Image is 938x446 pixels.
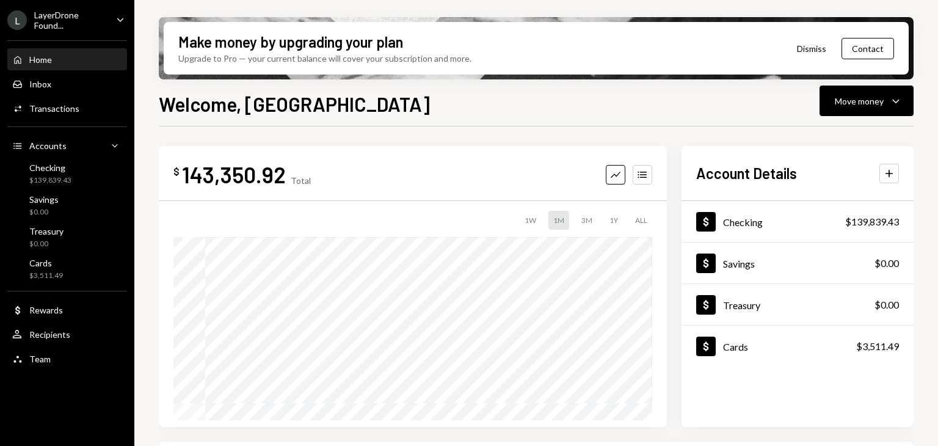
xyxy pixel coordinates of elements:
div: Savings [29,194,59,205]
a: Transactions [7,97,127,119]
div: 1W [520,211,541,230]
div: $0.00 [874,256,899,271]
div: Make money by upgrading your plan [178,32,403,52]
div: $139,839.43 [845,214,899,229]
button: Move money [820,86,914,116]
h1: Welcome, [GEOGRAPHIC_DATA] [159,92,430,116]
a: Savings$0.00 [682,243,914,283]
a: Inbox [7,73,127,95]
div: Inbox [29,79,51,89]
a: Savings$0.00 [7,191,127,220]
div: 3M [576,211,597,230]
div: 143,350.92 [182,161,286,188]
div: $0.00 [874,298,899,312]
div: Recipients [29,329,70,340]
div: Cards [723,341,748,353]
div: $0.00 [29,239,64,249]
div: LayerDrone Found... [34,10,106,31]
a: Rewards [7,299,127,321]
div: Rewards [29,305,63,315]
div: 1Y [605,211,623,230]
div: Checking [723,216,763,228]
a: Treasury$0.00 [682,284,914,325]
div: ALL [630,211,652,230]
div: 1M [548,211,569,230]
div: Treasury [723,299,760,311]
div: Treasury [29,226,64,236]
a: Team [7,348,127,370]
a: Cards$3,511.49 [7,254,127,283]
div: $ [173,166,180,178]
a: Cards$3,511.49 [682,326,914,367]
div: Accounts [29,141,67,151]
div: Checking [29,163,71,173]
a: Recipients [7,323,127,345]
div: Move money [835,95,884,108]
div: Upgrade to Pro — your current balance will cover your subscription and more. [178,52,471,65]
div: Savings [723,258,755,269]
div: Transactions [29,103,79,114]
a: Accounts [7,134,127,156]
div: Cards [29,258,63,268]
div: Team [29,354,51,364]
a: Treasury$0.00 [7,222,127,252]
div: $3,511.49 [29,271,63,281]
div: Home [29,54,52,65]
a: Checking$139,839.43 [7,159,127,188]
div: $3,511.49 [856,339,899,354]
div: L [7,10,27,30]
h2: Account Details [696,163,797,183]
a: Home [7,48,127,70]
button: Dismiss [782,34,842,63]
div: Total [291,175,311,186]
div: $139,839.43 [29,175,71,186]
div: $0.00 [29,207,59,218]
a: Checking$139,839.43 [682,201,914,242]
button: Contact [842,38,894,59]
